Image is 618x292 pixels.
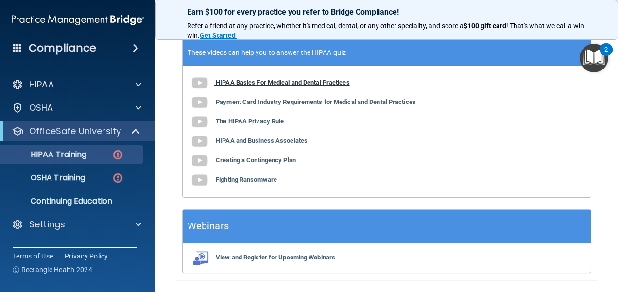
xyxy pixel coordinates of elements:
[12,219,141,230] a: Settings
[216,156,296,164] b: Creating a Contingency Plan
[13,251,53,261] a: Terms of Use
[216,254,335,261] b: View and Register for Upcoming Webinars
[200,32,237,39] a: Get Started
[190,112,209,132] img: gray_youtube_icon.38fcd6cc.png
[187,22,463,30] span: Refer a friend at any practice, whether it's medical, dental, or any other speciality, and score a
[29,125,121,137] p: OfficeSafe University
[187,7,586,17] p: Earn $100 for every practice you refer to Bridge Compliance!
[6,196,139,206] p: Continuing Education
[6,150,86,159] p: HIPAA Training
[190,171,209,190] img: gray_youtube_icon.38fcd6cc.png
[216,79,350,86] b: HIPAA Basics For Medical and Dental Practices
[12,79,141,90] a: HIPAA
[187,22,586,39] span: ! That's what we call a win-win.
[190,93,209,112] img: gray_youtube_icon.38fcd6cc.png
[29,41,96,55] h4: Compliance
[12,10,144,30] img: PMB logo
[463,22,506,30] strong: $100 gift card
[190,151,209,171] img: gray_youtube_icon.38fcd6cc.png
[29,79,54,90] p: HIPAA
[580,44,608,72] button: Open Resource Center, 2 new notifications
[216,98,416,105] b: Payment Card Industry Requirements for Medical and Dental Practices
[12,125,141,137] a: OfficeSafe University
[604,50,608,62] div: 2
[216,176,277,183] b: Fighting Ransomware
[6,173,85,183] p: OSHA Training
[190,132,209,151] img: gray_youtube_icon.38fcd6cc.png
[29,102,53,114] p: OSHA
[200,32,236,39] strong: Get Started
[188,49,586,56] p: These videos can help you to answer the HIPAA quiz
[65,251,108,261] a: Privacy Policy
[190,73,209,93] img: gray_youtube_icon.38fcd6cc.png
[190,251,209,265] img: webinarIcon.c7ebbf15.png
[188,218,229,235] h5: Webinars
[112,149,124,161] img: danger-circle.6113f641.png
[216,118,284,125] b: The HIPAA Privacy Rule
[216,137,308,144] b: HIPAA and Business Associates
[112,172,124,184] img: danger-circle.6113f641.png
[13,265,92,275] span: Ⓒ Rectangle Health 2024
[12,102,141,114] a: OSHA
[29,219,65,230] p: Settings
